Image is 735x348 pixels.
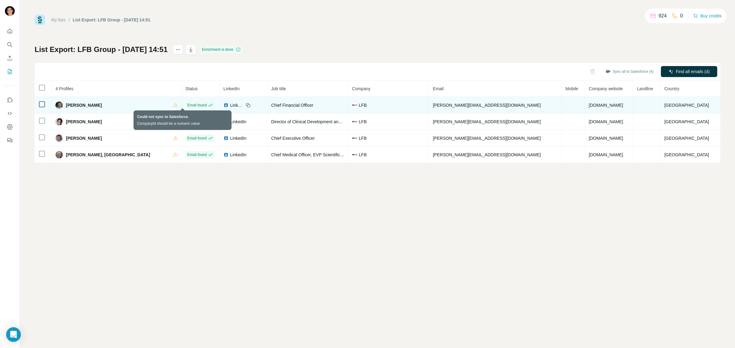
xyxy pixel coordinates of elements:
[433,103,541,108] span: [PERSON_NAME][EMAIL_ADDRESS][DOMAIN_NAME]
[5,66,15,77] button: My lists
[187,152,207,157] span: Email found
[69,17,70,23] li: /
[224,86,240,91] span: LinkedIn
[661,66,717,77] button: Find all emails (4)
[5,26,15,37] button: Quick start
[35,15,45,25] img: Surfe Logo
[187,135,207,141] span: Email found
[230,152,247,158] span: LinkedIn
[658,12,667,20] p: 924
[224,103,228,108] img: LinkedIn logo
[359,102,367,108] span: LFB
[66,102,102,108] span: [PERSON_NAME]
[352,136,357,141] img: company-logo
[187,102,207,108] span: Email found
[5,121,15,132] button: Dashboard
[433,86,444,91] span: Email
[359,135,367,141] span: LFB
[187,119,207,124] span: Email found
[230,102,244,108] span: LinkedIn
[66,152,150,158] span: [PERSON_NAME], [GEOGRAPHIC_DATA]
[55,135,63,142] img: Avatar
[352,103,357,108] img: company-logo
[664,119,709,124] span: [GEOGRAPHIC_DATA]
[200,46,243,53] div: Enrichment is done
[5,108,15,119] button: Use Surfe API
[35,45,168,54] h1: List Export: LFB Group - [DATE] 14:51
[664,152,709,157] span: [GEOGRAPHIC_DATA]
[73,17,150,23] div: List Export: LFB Group - [DATE] 14:51
[589,136,623,141] span: [DOMAIN_NAME]
[676,68,710,75] span: Find all emails (4)
[51,17,66,22] a: My lists
[271,119,370,124] span: Director of Clinical Development and Medical Affairs
[664,136,709,141] span: [GEOGRAPHIC_DATA]
[5,6,15,16] img: Avatar
[5,94,15,106] button: Use Surfe on LinkedIn
[664,86,679,91] span: Country
[601,67,658,76] button: Sync all to Salesforce (4)
[55,102,63,109] img: Avatar
[6,327,21,342] div: Open Intercom Messenger
[5,39,15,50] button: Search
[230,135,247,141] span: LinkedIn
[55,118,63,125] img: Avatar
[433,119,541,124] span: [PERSON_NAME][EMAIL_ADDRESS][DOMAIN_NAME]
[66,135,102,141] span: [PERSON_NAME]
[271,103,313,108] span: Chief Financial Officer
[680,12,683,20] p: 0
[5,53,15,64] button: Enrich CSV
[352,152,357,157] img: company-logo
[589,152,623,157] span: [DOMAIN_NAME]
[433,136,541,141] span: [PERSON_NAME][EMAIL_ADDRESS][DOMAIN_NAME]
[271,152,396,157] span: Chief Medical Officer, EVP Scientific, Medical & Regulatory Affairs
[637,86,653,91] span: Landline
[173,45,183,54] button: actions
[352,119,357,124] img: company-logo
[55,151,63,158] img: Avatar
[5,135,15,146] button: Feedback
[589,119,623,124] span: [DOMAIN_NAME]
[359,119,367,125] span: LFB
[271,86,286,91] span: Job title
[55,86,73,91] span: 4 Profiles
[433,152,541,157] span: [PERSON_NAME][EMAIL_ADDRESS][DOMAIN_NAME]
[186,86,198,91] span: Status
[359,152,367,158] span: LFB
[589,86,623,91] span: Company website
[352,86,371,91] span: Company
[664,103,709,108] span: [GEOGRAPHIC_DATA]
[224,119,228,124] img: LinkedIn logo
[230,119,247,125] span: LinkedIn
[693,12,722,20] button: Buy credits
[224,136,228,141] img: LinkedIn logo
[224,152,228,157] img: LinkedIn logo
[566,86,578,91] span: Mobile
[271,136,315,141] span: Chief Executive Officer
[589,103,623,108] span: [DOMAIN_NAME]
[66,119,102,125] span: [PERSON_NAME]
